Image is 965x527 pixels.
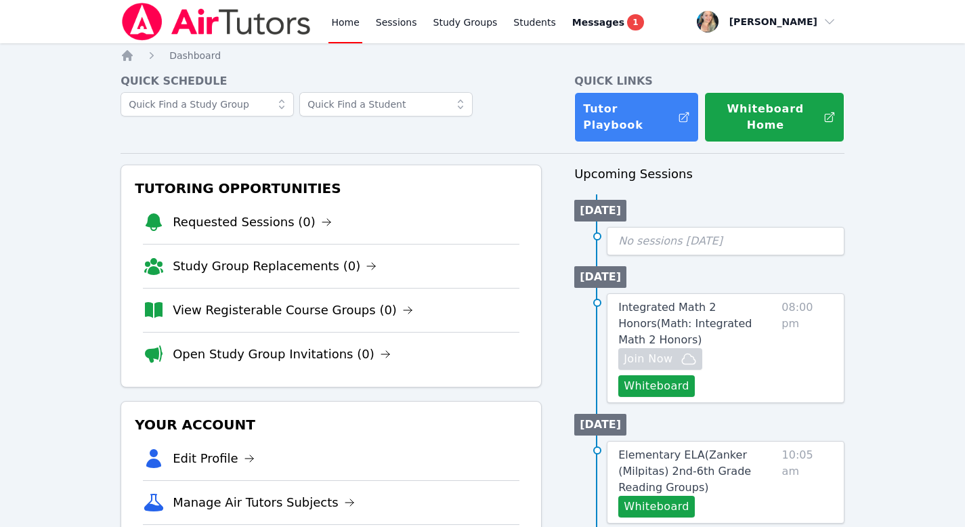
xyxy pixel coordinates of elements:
[173,493,355,512] a: Manage Air Tutors Subjects
[574,92,698,142] a: Tutor Playbook
[618,348,702,370] button: Join Now
[121,92,294,117] input: Quick Find a Study Group
[618,496,695,518] button: Whiteboard
[173,345,391,364] a: Open Study Group Invitations (0)
[173,301,413,320] a: View Registerable Course Groups (0)
[169,49,221,62] a: Dashboard
[132,176,530,201] h3: Tutoring Opportunities
[618,448,751,494] span: Elementary ELA ( Zanker (Milpitas) 2nd-6th Grade Reading Groups )
[169,50,221,61] span: Dashboard
[618,447,776,496] a: Elementary ELA(Zanker (Milpitas) 2nd-6th Grade Reading Groups)
[618,234,723,247] span: No sessions [DATE]
[572,16,624,29] span: Messages
[173,257,377,276] a: Study Group Replacements (0)
[173,213,332,232] a: Requested Sessions (0)
[618,375,695,397] button: Whiteboard
[121,73,542,89] h4: Quick Schedule
[574,266,626,288] li: [DATE]
[624,351,672,367] span: Join Now
[132,413,530,437] h3: Your Account
[781,299,833,397] span: 08:00 pm
[121,49,844,62] nav: Breadcrumb
[574,200,626,222] li: [DATE]
[627,14,643,30] span: 1
[782,447,833,518] span: 10:05 am
[299,92,473,117] input: Quick Find a Student
[121,3,312,41] img: Air Tutors
[618,299,776,348] a: Integrated Math 2 Honors(Math: Integrated Math 2 Honors)
[704,92,844,142] button: Whiteboard Home
[574,414,626,436] li: [DATE]
[574,165,844,184] h3: Upcoming Sessions
[618,301,752,346] span: Integrated Math 2 Honors ( Math: Integrated Math 2 Honors )
[173,449,255,468] a: Edit Profile
[574,73,844,89] h4: Quick Links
